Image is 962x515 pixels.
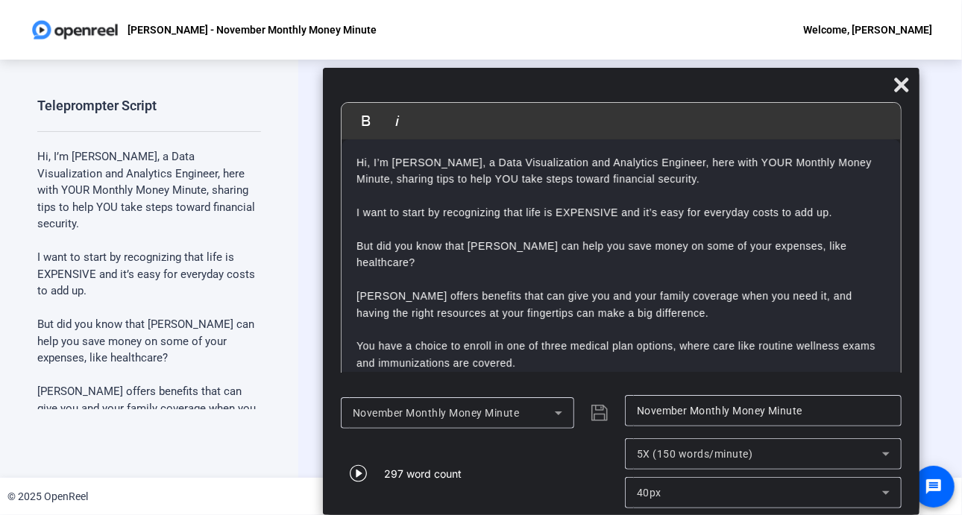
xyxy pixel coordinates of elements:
[30,15,120,45] img: OpenReel logo
[7,489,88,505] div: © 2025 OpenReel
[37,97,157,115] div: Teleprompter Script
[356,204,886,221] p: I want to start by recognizing that life is EXPENSIVE and it’s easy for everyday costs to add up.
[128,21,377,39] p: [PERSON_NAME] - November Monthly Money Minute
[356,338,886,371] p: You have a choice to enroll in one of three medical plan options, where care like routine wellnes...
[37,249,261,300] p: I want to start by recognizing that life is EXPENSIVE and it’s easy for everyday costs to add up.
[37,316,261,367] p: But did you know that [PERSON_NAME] can help you save money on some of your expenses, like health...
[37,383,261,450] p: [PERSON_NAME] offers benefits that can give you and your family coverage when you need it, and ha...
[925,478,943,496] mat-icon: message
[356,288,886,321] p: [PERSON_NAME] offers benefits that can give you and your family coverage when you need it, and ha...
[637,448,753,460] span: 5X (150 words/minute)
[37,148,261,233] p: Hi, I’m [PERSON_NAME], a Data Visualization and Analytics Engineer, here with YOUR Monthly Money ...
[637,402,890,420] input: Title
[353,407,520,419] span: November Monthly Money Minute
[356,238,886,271] p: But did you know that [PERSON_NAME] can help you save money on some of your expenses, like health...
[803,21,932,39] div: Welcome, [PERSON_NAME]
[356,154,886,188] p: Hi, I’m [PERSON_NAME], a Data Visualization and Analytics Engineer, here with YOUR Monthly Money ...
[637,487,661,499] span: 40px
[384,466,462,481] div: 297 word count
